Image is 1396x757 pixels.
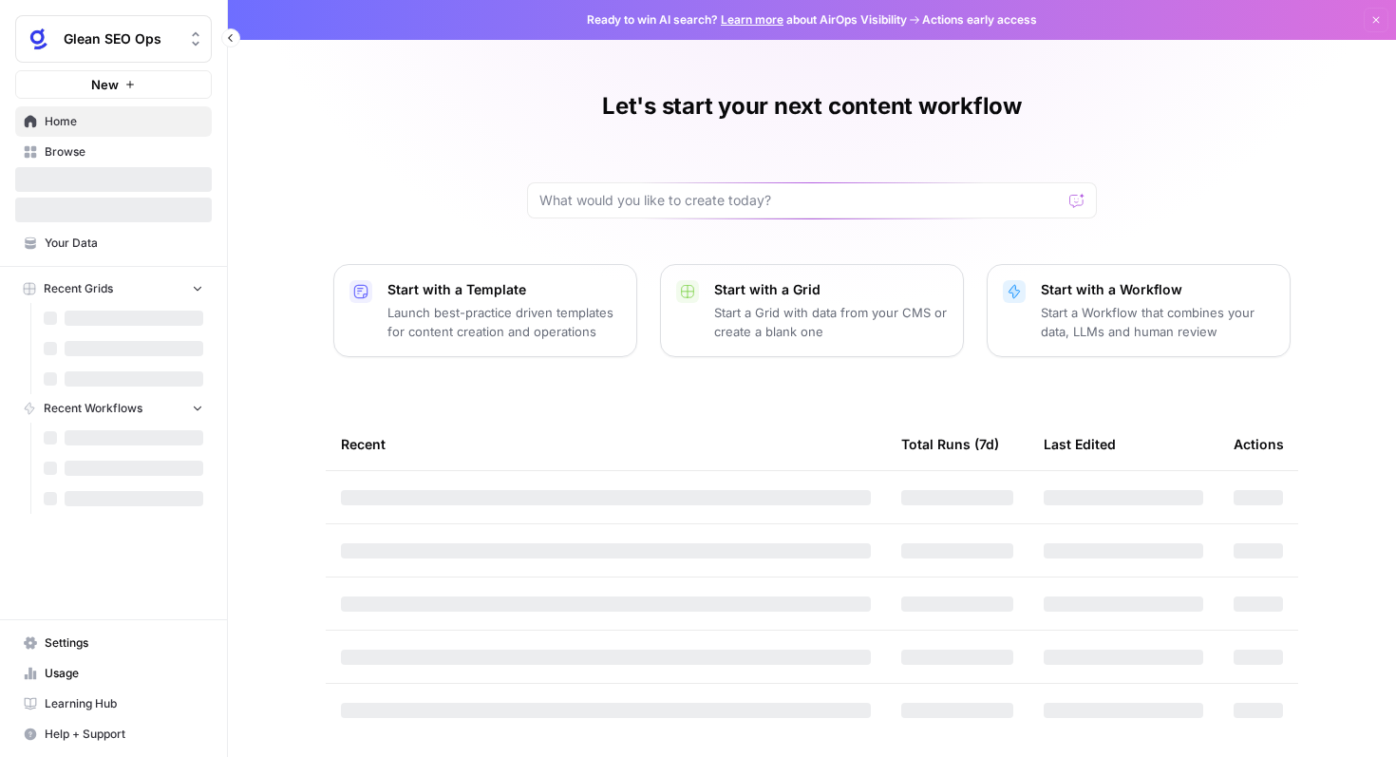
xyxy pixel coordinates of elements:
[45,235,203,252] span: Your Data
[1041,280,1274,299] p: Start with a Workflow
[660,264,964,357] button: Start with a GridStart a Grid with data from your CMS or create a blank one
[45,143,203,161] span: Browse
[387,303,621,341] p: Launch best-practice driven templates for content creation and operations
[64,29,179,48] span: Glean SEO Ops
[45,665,203,682] span: Usage
[341,418,871,470] div: Recent
[15,274,212,303] button: Recent Grids
[1044,418,1116,470] div: Last Edited
[15,689,212,719] a: Learning Hub
[15,658,212,689] a: Usage
[987,264,1291,357] button: Start with a WorkflowStart a Workflow that combines your data, LLMs and human review
[1041,303,1274,341] p: Start a Workflow that combines your data, LLMs and human review
[45,634,203,652] span: Settings
[721,12,783,27] a: Learn more
[45,726,203,743] span: Help + Support
[15,228,212,258] a: Your Data
[15,15,212,63] button: Workspace: Glean SEO Ops
[714,280,948,299] p: Start with a Grid
[714,303,948,341] p: Start a Grid with data from your CMS or create a blank one
[922,11,1037,28] span: Actions early access
[539,191,1062,210] input: What would you like to create today?
[1234,418,1284,470] div: Actions
[45,113,203,130] span: Home
[22,22,56,56] img: Glean SEO Ops Logo
[45,695,203,712] span: Learning Hub
[901,418,999,470] div: Total Runs (7d)
[587,11,907,28] span: Ready to win AI search? about AirOps Visibility
[602,91,1022,122] h1: Let's start your next content workflow
[15,70,212,99] button: New
[15,106,212,137] a: Home
[44,280,113,297] span: Recent Grids
[15,628,212,658] a: Settings
[333,264,637,357] button: Start with a TemplateLaunch best-practice driven templates for content creation and operations
[15,137,212,167] a: Browse
[15,394,212,423] button: Recent Workflows
[91,75,119,94] span: New
[44,400,142,417] span: Recent Workflows
[387,280,621,299] p: Start with a Template
[15,719,212,749] button: Help + Support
